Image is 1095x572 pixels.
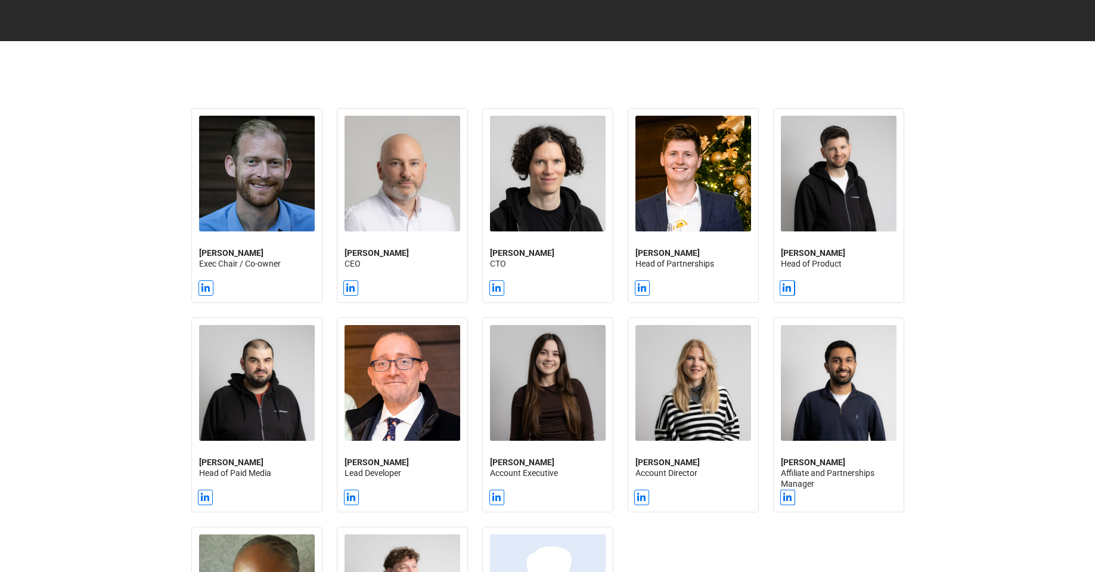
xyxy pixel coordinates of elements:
[199,248,263,258] strong: [PERSON_NAME]
[635,248,751,269] h2: Head of Partnerships
[635,325,751,441] img: HelenSaundersHeadshot2024
[345,457,460,478] h2: Lead Developer
[781,116,897,231] img: Genie
[199,325,315,441] img: 2183-genie-2024-174
[490,325,606,441] img: 2183-genie-2024-356
[635,457,700,467] strong: [PERSON_NAME]
[345,116,460,231] img: 2183-genie-2024-192 (1)
[781,457,897,490] h2: Affiliate and Partnerships Manager
[490,248,606,269] h2: CTO
[199,248,315,269] h2: Exec Chair / Co-owner
[199,457,263,467] strong: [PERSON_NAME]
[199,457,315,478] h2: Head of Paid Media
[781,457,845,467] strong: [PERSON_NAME]
[490,457,554,467] strong: [PERSON_NAME]
[781,248,897,269] h2: Head of Product
[490,248,554,258] b: [PERSON_NAME]
[345,248,409,258] strong: [PERSON_NAME]
[781,248,845,258] strong: [PERSON_NAME]
[635,248,700,258] strong: [PERSON_NAME]
[781,325,897,441] img: 2183-genie-2024-320
[635,457,751,478] h2: Account Director
[345,248,460,269] h2: CEO
[345,457,409,467] strong: [PERSON_NAME]
[490,457,606,478] h2: Account Executive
